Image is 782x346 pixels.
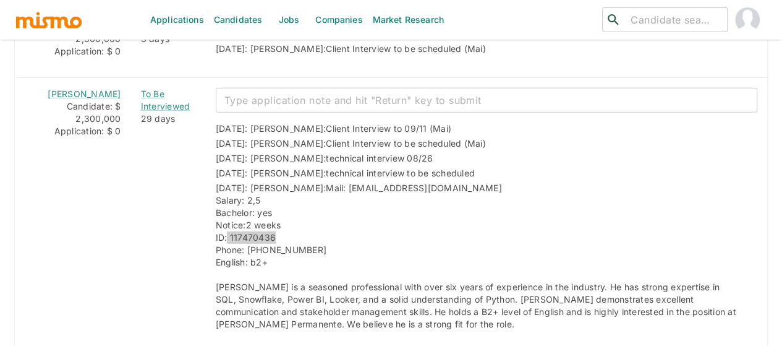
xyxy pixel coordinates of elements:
span: technical interview 08/26 [326,153,433,163]
a: To Be Interviewed [141,88,196,113]
span: Mail: [EMAIL_ADDRESS][DOMAIN_NAME] Salary: 2,5 Bachelor: yes Notice:2 weeks ID: 117470436 Phone: ... [216,183,739,329]
span: technical interview to be scheduled [326,168,475,178]
div: [DATE]: [PERSON_NAME]: [216,152,433,167]
span: Client Interview to be scheduled (Mai) [326,138,486,149]
div: Candidate: $ 2,300,000 [27,100,121,125]
div: 29 days [141,113,196,125]
a: [PERSON_NAME] [48,89,121,99]
div: Application: $ 0 [27,45,121,58]
div: [DATE]: [PERSON_NAME]: [216,167,475,182]
div: [DATE]: [PERSON_NAME]: [216,43,486,58]
input: Candidate search [626,11,722,28]
div: [DATE]: [PERSON_NAME]: [216,123,451,137]
span: Client Interview to 09/11 (Mai) [326,123,451,134]
div: [DATE]: [PERSON_NAME]: [216,182,742,331]
div: [DATE]: [PERSON_NAME]: [216,137,486,152]
div: Application: $ 0 [27,125,121,137]
img: Maia Reyes [735,7,760,32]
img: logo [15,11,83,29]
span: Client Interview to be scheduled (Mai) [326,43,486,54]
